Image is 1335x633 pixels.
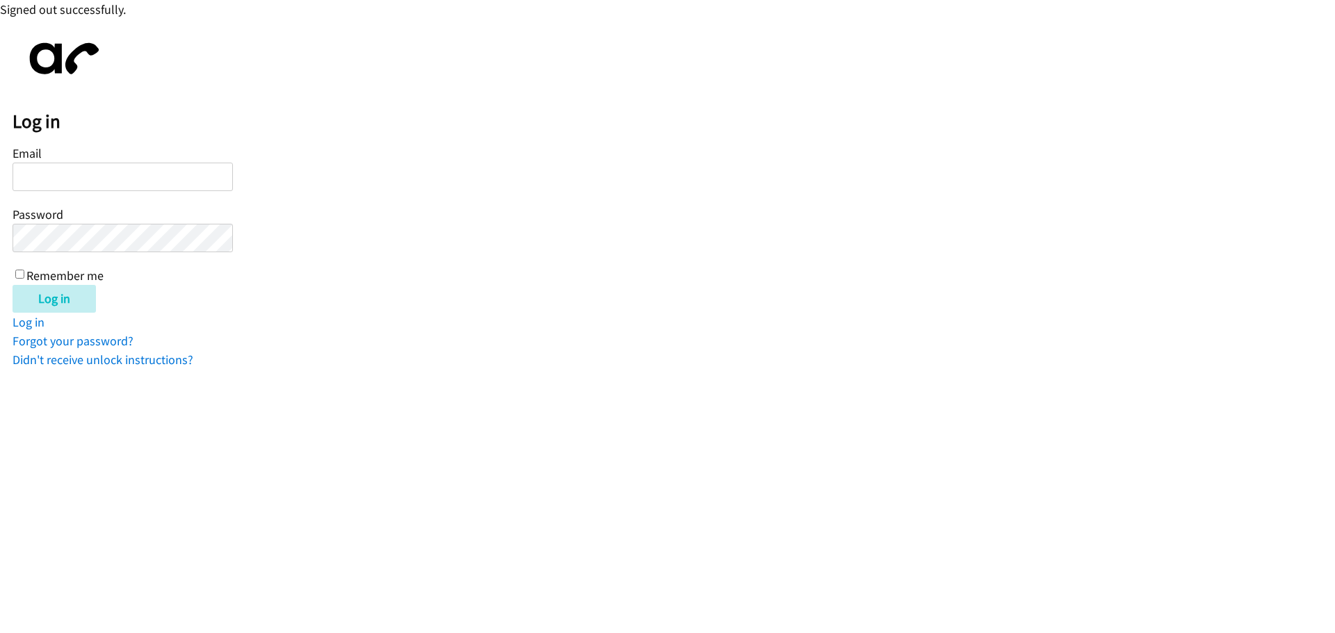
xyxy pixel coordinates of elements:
input: Log in [13,285,96,313]
label: Email [13,145,42,161]
a: Forgot your password? [13,333,133,349]
img: aphone-8a226864a2ddd6a5e75d1ebefc011f4aa8f32683c2d82f3fb0802fe031f96514.svg [13,31,110,86]
a: Log in [13,314,44,330]
h2: Log in [13,110,1335,133]
label: Password [13,206,63,222]
label: Remember me [26,268,104,283]
a: Didn't receive unlock instructions? [13,352,193,368]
